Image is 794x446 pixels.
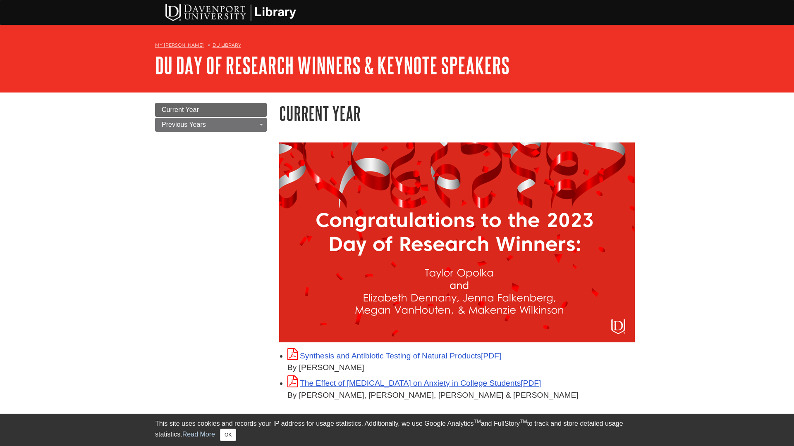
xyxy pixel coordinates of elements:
a: Read More [182,431,215,438]
a: Link opens in new window [287,379,541,387]
img: day of research winners [279,142,635,342]
a: DU Library [213,42,241,48]
a: My [PERSON_NAME] [155,42,204,49]
img: DU Library [151,2,308,22]
div: By [PERSON_NAME], [PERSON_NAME], [PERSON_NAME] & [PERSON_NAME] [287,389,639,401]
div: By [PERSON_NAME] [287,362,639,374]
div: Guide Page Menu [155,103,267,132]
span: Previous Years [162,121,206,128]
a: DU Day of Research Winners & Keynote Speakers [155,52,509,78]
div: This site uses cookies and records your IP address for usage statistics. Additionally, we use Goo... [155,419,639,441]
a: Previous Years [155,118,267,132]
a: Link opens in new window [287,351,501,360]
a: Current Year [155,103,267,117]
span: Current Year [162,106,199,113]
sup: TM [474,419,481,425]
button: Close [220,429,236,441]
h1: Current Year [279,103,639,124]
sup: TM [520,419,527,425]
nav: breadcrumb [155,40,639,53]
